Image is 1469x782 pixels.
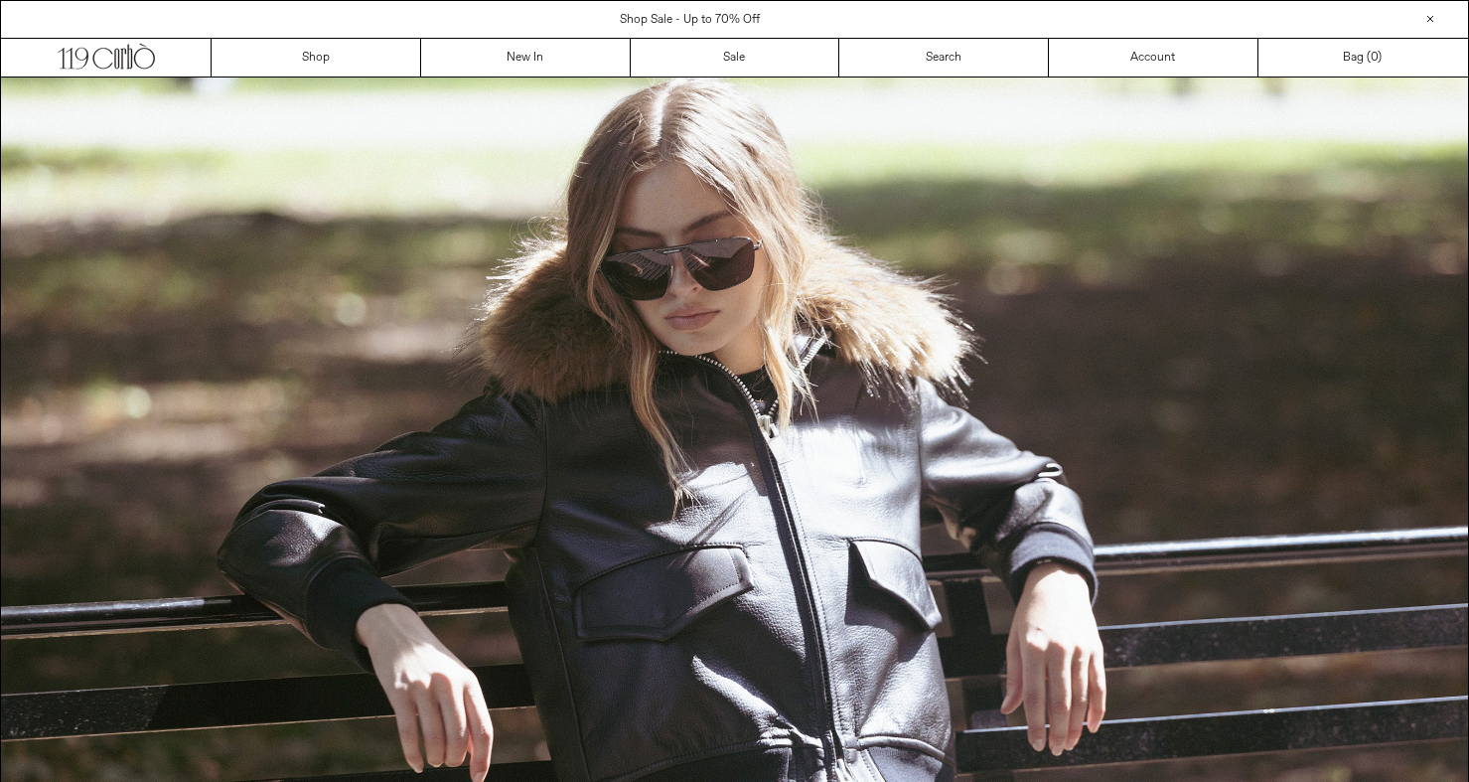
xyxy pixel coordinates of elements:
a: Shop Sale - Up to 70% Off [620,12,760,28]
a: New In [421,39,631,77]
a: Sale [631,39,840,77]
a: Shop [212,39,421,77]
a: Search [839,39,1049,77]
a: Bag () [1258,39,1468,77]
a: Account [1049,39,1258,77]
span: ) [1371,49,1382,67]
span: 0 [1371,50,1378,66]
